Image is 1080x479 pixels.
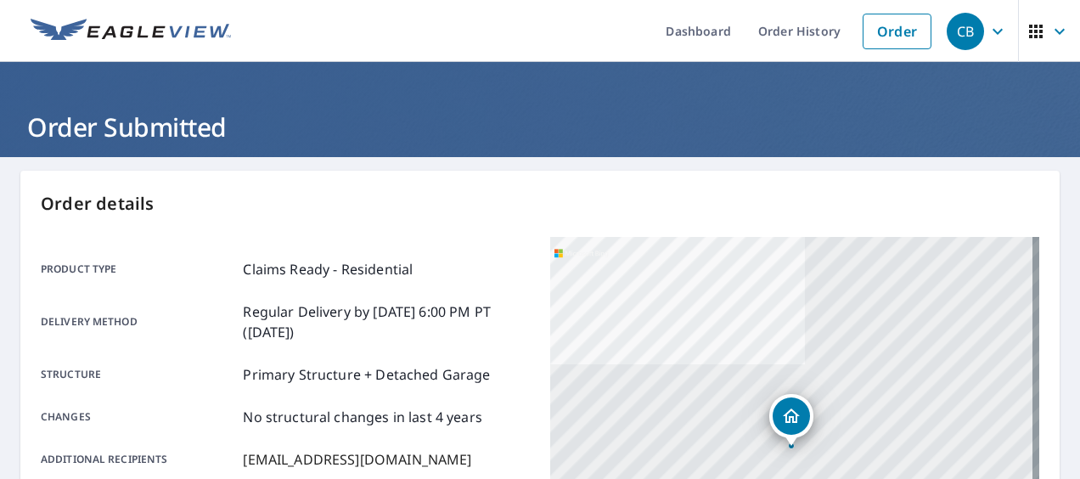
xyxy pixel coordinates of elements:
p: Product type [41,259,236,279]
p: Order details [41,191,1039,217]
p: Delivery method [41,301,236,342]
div: CB [947,13,984,50]
p: Structure [41,364,236,385]
div: Dropped pin, building 1, Residential property, 2619 Just My Style San Antonio, TX 78245 [769,394,813,447]
p: [EMAIL_ADDRESS][DOMAIN_NAME] [243,449,471,470]
p: Additional recipients [41,449,236,470]
a: Order [863,14,931,49]
p: Primary Structure + Detached Garage [243,364,490,385]
p: Regular Delivery by [DATE] 6:00 PM PT ([DATE]) [243,301,530,342]
p: Changes [41,407,236,427]
h1: Order Submitted [20,110,1060,144]
p: Claims Ready - Residential [243,259,413,279]
img: EV Logo [31,19,231,44]
p: No structural changes in last 4 years [243,407,482,427]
